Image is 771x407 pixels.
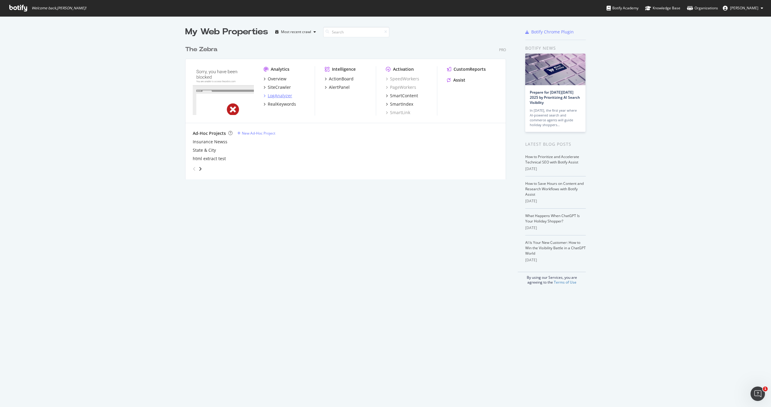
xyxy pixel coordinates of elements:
[525,166,586,172] div: [DATE]
[271,66,289,72] div: Analytics
[525,198,586,204] div: [DATE]
[525,54,585,85] img: Prepare for Black Friday 2025 by Prioritizing AI Search Visibility
[193,130,226,136] div: Ad-Hoc Projects
[193,147,216,153] a: State & City
[447,66,486,72] a: CustomReports
[386,101,413,107] a: SmartIndex
[718,3,768,13] button: [PERSON_NAME]
[264,84,291,90] a: SiteCrawler
[386,93,418,99] a: SmartContent
[645,5,680,11] div: Knowledge Base
[390,101,413,107] div: SmartIndex
[185,45,220,54] a: The Zebra
[273,27,318,37] button: Most recent crawl
[525,225,586,231] div: [DATE]
[531,29,574,35] div: Botify Chrome Plugin
[554,280,576,285] a: Terms of Use
[447,77,465,83] a: Assist
[268,101,296,107] div: RealKeywords
[193,156,226,162] a: html extract test
[268,84,291,90] div: SiteCrawler
[525,154,579,165] a: How to Prioritize and Accelerate Technical SEO with Botify Assist
[525,213,580,224] a: What Happens When ChatGPT Is Your Holiday Shopper?
[607,5,638,11] div: Botify Academy
[185,45,217,54] div: The Zebra
[185,26,268,38] div: My Web Properties
[32,6,86,11] span: Welcome back, [PERSON_NAME] !
[268,93,292,99] div: LogAnalyzer
[198,166,202,172] div: angle-right
[687,5,718,11] div: Organizations
[386,76,419,82] a: SpeedWorkers
[525,45,586,51] div: Botify news
[751,387,765,401] iframe: Intercom live chat
[264,101,296,107] a: RealKeywords
[264,76,286,82] a: Overview
[499,47,506,52] div: Pro
[763,387,768,391] span: 1
[193,66,254,115] img: thezebra.com
[193,139,227,145] a: Insurance Newss
[323,27,389,37] input: Search
[730,5,758,11] span: Meredith Gummerson
[525,29,574,35] a: Botify Chrome Plugin
[393,66,414,72] div: Activation
[281,30,311,34] div: Most recent crawl
[530,90,580,105] a: Prepare for [DATE][DATE] 2025 by Prioritizing AI Search Visibility
[518,272,586,285] div: By using our Services, you are agreeing to the
[185,38,511,179] div: grid
[329,84,350,90] div: AlertPanel
[190,164,198,174] div: angle-left
[525,141,586,148] div: Latest Blog Posts
[453,77,465,83] div: Assist
[525,240,586,256] a: AI Is Your New Customer: How to Win the Visibility Battle in a ChatGPT World
[386,84,416,90] a: PageWorkers
[325,76,354,82] a: ActionBoard
[268,76,286,82] div: Overview
[237,131,275,136] a: New Ad-Hoc Project
[329,76,354,82] div: ActionBoard
[242,131,275,136] div: New Ad-Hoc Project
[386,110,410,116] a: SmartLink
[525,181,584,197] a: How to Save Hours on Content and Research Workflows with Botify Assist
[264,93,292,99] a: LogAnalyzer
[390,93,418,99] div: SmartContent
[525,257,586,263] div: [DATE]
[332,66,356,72] div: Intelligence
[454,66,486,72] div: CustomReports
[530,108,581,127] div: In [DATE], the first year where AI-powered search and commerce agents will guide holiday shoppers…
[325,84,350,90] a: AlertPanel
